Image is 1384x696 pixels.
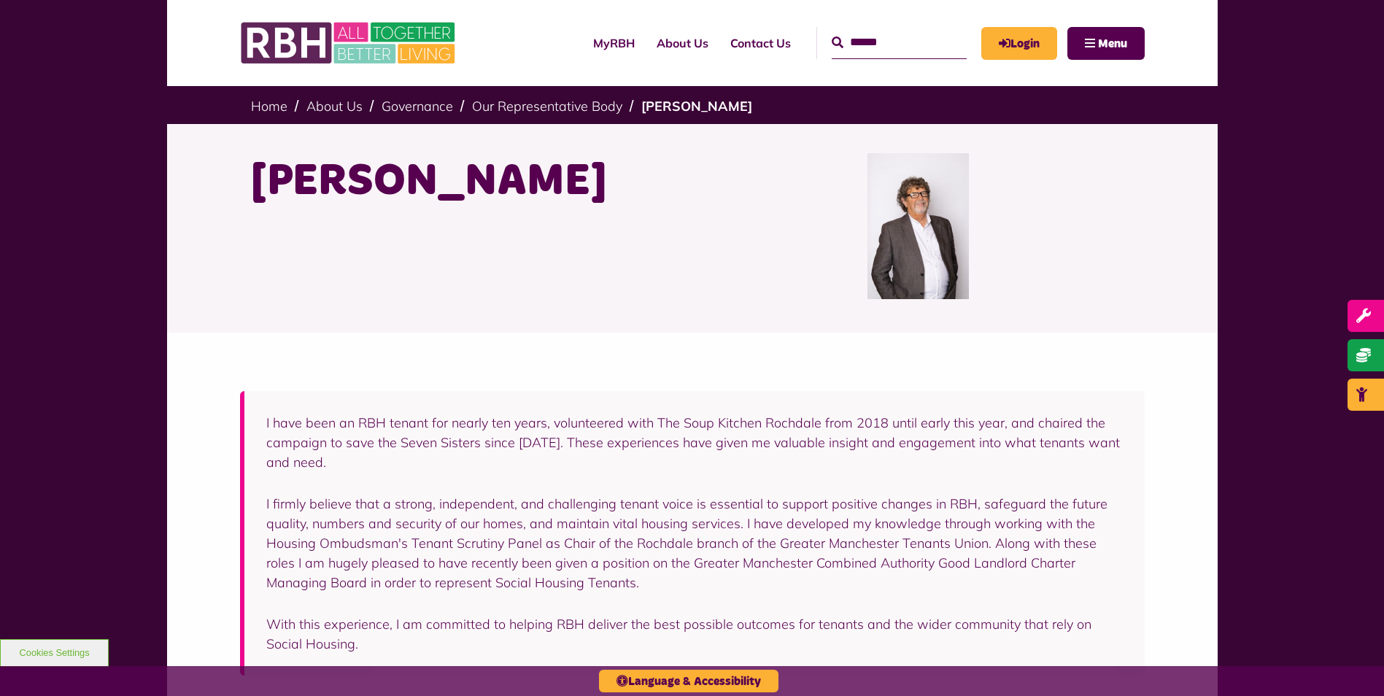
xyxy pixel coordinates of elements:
[646,23,719,63] a: About Us
[240,15,459,71] img: RBH
[472,98,622,115] a: Our Representative Body
[251,153,681,210] h1: [PERSON_NAME]
[251,98,287,115] a: Home
[266,614,1123,654] div: With this experience, I am committed to helping RBH deliver the best possible outcomes for tenant...
[266,413,1123,472] div: I have been an RBH tenant for nearly ten years, volunteered with The Soup Kitchen Rochdale from 2...
[1318,630,1384,696] iframe: Netcall Web Assistant for live chat
[1067,27,1145,60] button: Navigation
[1098,38,1127,50] span: Menu
[582,23,646,63] a: MyRBH
[641,98,752,115] a: [PERSON_NAME]
[867,153,969,299] img: Mark Slater
[981,27,1057,60] a: MyRBH
[382,98,453,115] a: Governance
[306,98,363,115] a: About Us
[719,23,802,63] a: Contact Us
[599,670,778,692] button: Language & Accessibility
[266,494,1123,592] p: I firmly believe that a strong, independent, and challenging tenant voice is essential to support...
